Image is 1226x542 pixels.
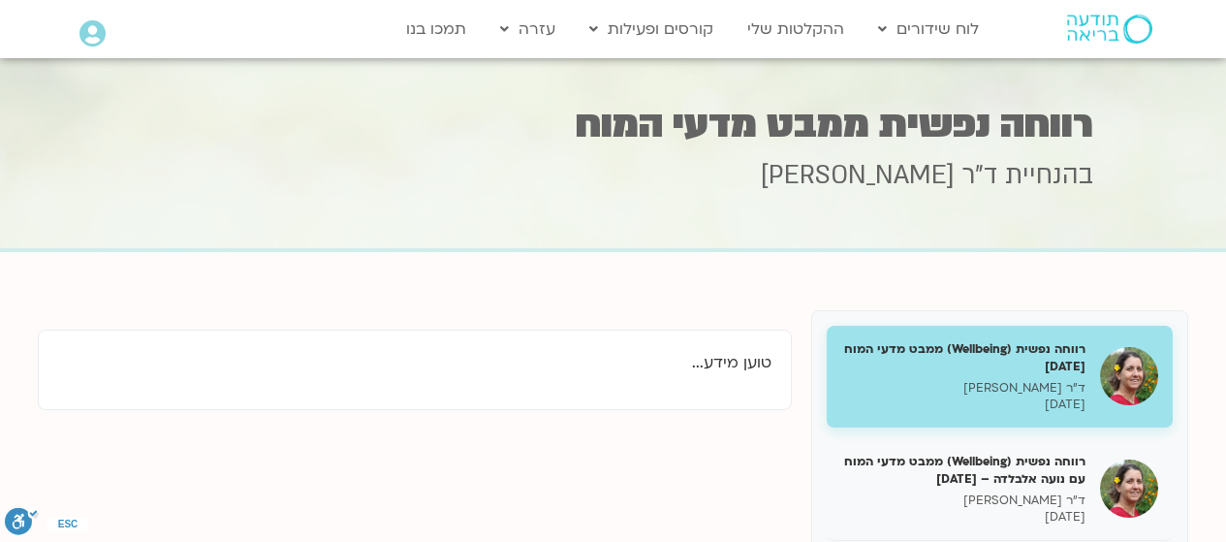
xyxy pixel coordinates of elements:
p: ד"ר [PERSON_NAME] [841,380,1085,397]
span: ד"ר [PERSON_NAME] [761,158,997,193]
a: לוח שידורים [868,11,989,48]
img: תודעה בריאה [1067,15,1152,44]
h1: רווחה נפשית ממבט מדעי המוח [134,106,1093,143]
h5: רווחה נפשית (Wellbeing) ממבט מדעי המוח [DATE] [841,340,1085,375]
a: קורסים ופעילות [580,11,723,48]
p: ד"ר [PERSON_NAME] [841,493,1085,509]
a: תמכו בנו [396,11,476,48]
p: טוען מידע... [58,350,771,376]
h5: רווחה נפשית (Wellbeing) ממבט מדעי המוח עם נועה אלבלדה – [DATE] [841,453,1085,488]
span: בהנחיית [1005,158,1093,193]
p: [DATE] [841,397,1085,413]
a: ההקלטות שלי [738,11,854,48]
img: רווחה נפשית (Wellbeing) ממבט מדעי המוח 31/01/25 [1100,347,1158,405]
p: [DATE] [841,509,1085,526]
a: עזרה [490,11,565,48]
img: רווחה נפשית (Wellbeing) ממבט מדעי המוח עם נועה אלבלדה – 07/02/25 [1100,460,1158,518]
